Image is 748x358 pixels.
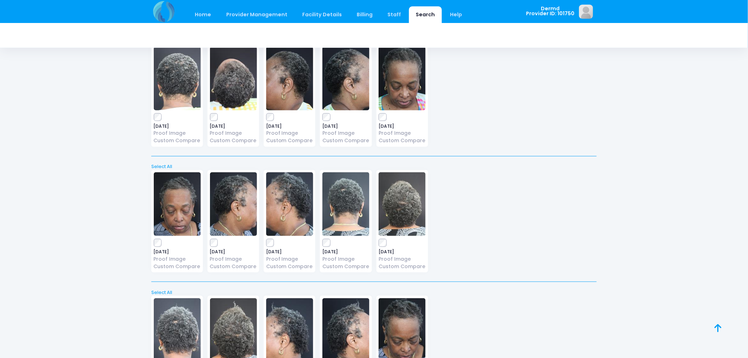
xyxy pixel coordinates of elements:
[322,172,369,236] img: image
[322,255,369,263] a: Proof Image
[350,6,380,23] a: Billing
[322,129,369,137] a: Proof Image
[210,172,257,236] img: image
[379,124,426,128] span: [DATE]
[379,255,426,263] a: Proof Image
[210,137,257,144] a: Custom Compare
[322,47,369,110] img: image
[149,289,599,296] a: Select All
[154,250,201,254] span: [DATE]
[266,137,313,144] a: Custom Compare
[154,172,201,236] img: image
[296,6,349,23] a: Facility Details
[210,250,257,254] span: [DATE]
[210,129,257,137] a: Proof Image
[322,137,369,144] a: Custom Compare
[266,255,313,263] a: Proof Image
[154,129,201,137] a: Proof Image
[322,263,369,270] a: Custom Compare
[210,47,257,110] img: image
[443,6,469,23] a: Help
[266,124,313,128] span: [DATE]
[210,124,257,128] span: [DATE]
[322,250,369,254] span: [DATE]
[188,6,218,23] a: Home
[379,47,426,110] img: image
[154,255,201,263] a: Proof Image
[154,263,201,270] a: Custom Compare
[266,47,313,110] img: image
[266,172,313,236] img: image
[379,250,426,254] span: [DATE]
[322,124,369,128] span: [DATE]
[379,172,426,236] img: image
[379,137,426,144] a: Custom Compare
[379,129,426,137] a: Proof Image
[149,163,599,170] a: Select All
[266,129,313,137] a: Proof Image
[579,5,593,19] img: image
[409,6,442,23] a: Search
[381,6,408,23] a: Staff
[266,263,313,270] a: Custom Compare
[210,263,257,270] a: Custom Compare
[154,47,201,110] img: image
[154,137,201,144] a: Custom Compare
[266,250,313,254] span: [DATE]
[379,263,426,270] a: Custom Compare
[526,6,574,16] span: Dermd Provider ID: 101750
[219,6,294,23] a: Provider Management
[154,124,201,128] span: [DATE]
[210,255,257,263] a: Proof Image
